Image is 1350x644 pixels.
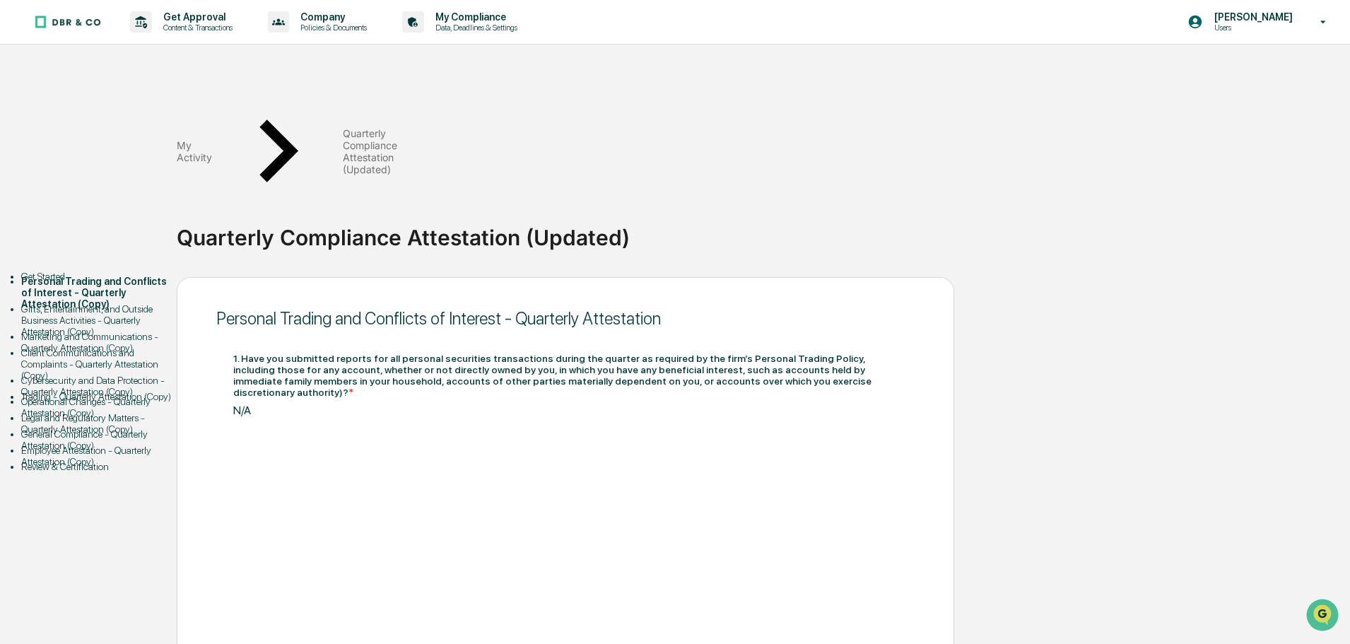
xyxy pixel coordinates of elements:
[97,172,181,198] a: 🗄️Attestations
[100,239,171,250] a: Powered byPylon
[177,213,1343,250] div: Quarterly Compliance Attestation (Updated)
[21,445,177,467] div: Employee Attestation - Quarterly Attestation (Copy)
[21,396,177,418] div: Operational Changes - Quarterly Attestation (Copy)
[21,303,177,337] div: Gifts, Entertainment, and Outside Business Activities - Quarterly Attestation (Copy)
[424,23,524,33] p: Data, Deadlines & Settings
[216,308,915,329] div: Personal Trading and Conflicts of Interest - Quarterly Attestation
[48,122,179,134] div: We're available if you need us!
[14,180,25,191] div: 🖐️
[1203,11,1300,23] p: [PERSON_NAME]
[343,127,440,175] div: Quarterly Compliance Attestation (Updated)
[14,30,257,52] p: How can we help?
[21,428,177,451] div: General Compliance - Quarterly Attestation (Copy)
[21,347,177,381] div: Client Communications and Complaints - Quarterly Attestation (Copy)
[21,331,177,353] div: Marketing and Communications - Quarterly Attestation (Copy)
[21,391,177,402] div: Trading - Quarterly Attestation (Copy)
[14,206,25,218] div: 🔎
[177,139,212,163] div: My Activity
[233,353,898,398] div: 1. Have you submitted reports for all personal securities transactions during the quarter as requ...
[14,108,40,134] img: 1746055101610-c473b297-6a78-478c-a979-82029cc54cd1
[28,205,89,219] span: Data Lookup
[8,199,95,225] a: 🔎Data Lookup
[117,178,175,192] span: Attestations
[1305,597,1343,636] iframe: Open customer support
[424,11,524,23] p: My Compliance
[102,180,114,191] div: 🗄️
[233,404,898,417] div: N/A
[21,412,177,435] div: Legal and Regulatory Matters - Quarterly Attestation (Copy)
[289,11,374,23] p: Company
[21,375,177,397] div: Cybersecurity and Data Protection - Quarterly Attestation (Copy)
[240,112,257,129] button: Start new chat
[8,172,97,198] a: 🖐️Preclearance
[152,23,240,33] p: Content & Transactions
[34,15,102,29] img: logo
[1203,23,1300,33] p: Users
[152,11,240,23] p: Get Approval
[141,240,171,250] span: Pylon
[289,23,374,33] p: Policies & Documents
[28,178,91,192] span: Preclearance
[48,108,232,122] div: Start new chat
[21,461,177,472] div: Review & Certification
[21,276,177,310] div: Personal Trading and Conflicts of Interest - Quarterly Attestation (Copy)
[21,271,177,282] div: Get Started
